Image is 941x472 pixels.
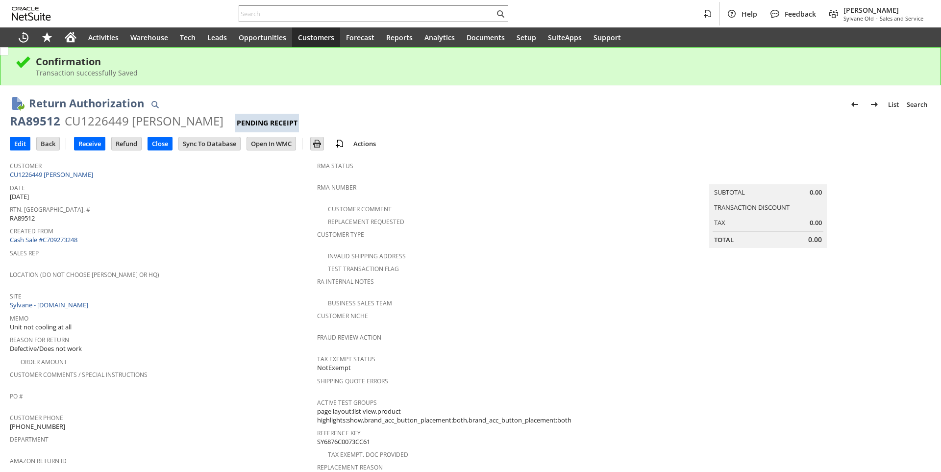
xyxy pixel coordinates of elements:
svg: Search [495,8,506,20]
a: Site [10,292,22,300]
a: Customer Comment [328,205,392,213]
svg: Home [65,31,76,43]
svg: logo [12,7,51,21]
a: Tax Exempt. Doc Provided [328,450,408,459]
div: Confirmation [36,55,926,68]
span: Documents [467,33,505,42]
img: Print [311,138,323,149]
a: RA Internal Notes [317,277,374,286]
a: Activities [82,27,124,47]
span: page layout:list view,product highlights:show,brand_acc_button_placement:both,brand_acc_button_pl... [317,407,619,425]
span: Analytics [424,33,455,42]
a: Business Sales Team [328,299,392,307]
a: Cash Sale #C709273248 [10,235,77,244]
span: [PHONE_NUMBER] [10,422,65,431]
input: Search [239,8,495,20]
a: List [884,97,903,112]
img: Previous [849,99,861,110]
input: Print [311,137,323,150]
img: Next [868,99,880,110]
a: Fraud Review Action [317,333,381,342]
a: Customer Niche [317,312,368,320]
span: Support [594,33,621,42]
div: Pending Receipt [235,114,299,132]
a: Home [59,27,82,47]
span: SY6876C0073CC61 [317,437,370,447]
a: Warehouse [124,27,174,47]
span: 0.00 [810,218,822,227]
span: RA89512 [10,214,35,223]
a: Tech [174,27,201,47]
input: Close [148,137,172,150]
div: Shortcuts [35,27,59,47]
div: RA89512 [10,113,60,129]
span: Reports [386,33,413,42]
a: Replacement reason [317,463,383,472]
a: Reason For Return [10,336,69,344]
a: Documents [461,27,511,47]
a: Sylvane - [DOMAIN_NAME] [10,300,91,309]
a: Date [10,184,25,192]
a: Customer Comments / Special Instructions [10,371,148,379]
svg: Recent Records [18,31,29,43]
a: Amazon Return ID [10,457,67,465]
a: Setup [511,27,542,47]
a: SuiteApps [542,27,588,47]
a: Replacement Requested [328,218,404,226]
a: Invalid Shipping Address [328,252,406,260]
a: Search [903,97,931,112]
a: Customers [292,27,340,47]
h1: Return Authorization [29,95,144,111]
a: Customer [10,162,42,170]
a: Location (Do Not Choose [PERSON_NAME] or HQ) [10,271,159,279]
input: Refund [112,137,141,150]
span: Opportunities [239,33,286,42]
span: [DATE] [10,192,29,201]
span: Leads [207,33,227,42]
span: Sales and Service [880,15,923,22]
span: Activities [88,33,119,42]
span: Customers [298,33,334,42]
a: Memo [10,314,28,323]
a: Test Transaction Flag [328,265,399,273]
span: [PERSON_NAME] [843,5,923,15]
input: Edit [10,137,30,150]
span: 0.00 [808,235,822,245]
a: Shipping Quote Errors [317,377,388,385]
span: NotExempt [317,363,351,373]
a: Created From [10,227,53,235]
caption: Summary [709,169,827,184]
svg: Shortcuts [41,31,53,43]
span: Sylvane Old [843,15,874,22]
a: Actions [349,139,380,148]
a: Reference Key [317,429,361,437]
span: Warehouse [130,33,168,42]
a: Total [714,235,734,244]
a: Sales Rep [10,249,39,257]
div: Transaction successfully Saved [36,68,926,77]
a: Recent Records [12,27,35,47]
a: RMA Number [317,183,356,192]
span: SuiteApps [548,33,582,42]
span: Feedback [785,9,816,19]
a: Rtn. [GEOGRAPHIC_DATA]. # [10,205,90,214]
a: Customer Type [317,230,364,239]
a: Active Test Groups [317,398,377,407]
img: add-record.svg [334,138,346,149]
a: Transaction Discount [714,203,790,212]
a: Customer Phone [10,414,63,422]
span: - [876,15,878,22]
a: Forecast [340,27,380,47]
input: Receive [74,137,105,150]
a: Order Amount [21,358,67,366]
span: Forecast [346,33,374,42]
input: Sync To Database [179,137,240,150]
a: Support [588,27,627,47]
span: Tech [180,33,196,42]
a: Department [10,435,49,444]
input: Back [37,137,59,150]
span: 0.00 [810,188,822,197]
a: RMA Status [317,162,353,170]
a: Analytics [419,27,461,47]
a: Opportunities [233,27,292,47]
